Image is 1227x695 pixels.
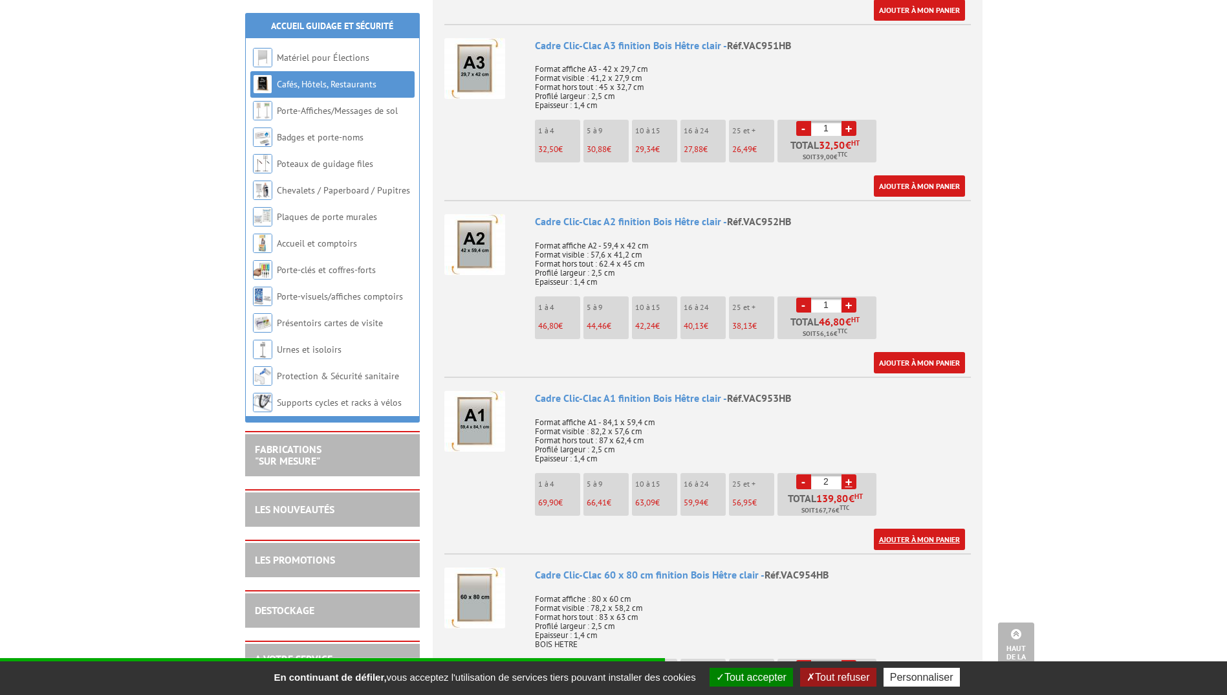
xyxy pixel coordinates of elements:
[535,409,971,463] p: Format affiche A1 - 84,1 x 59,4 cm Format visible : 82,2 x 57,6 cm Format hors tout : 87 x 62,4 c...
[819,316,845,327] span: 46,80
[587,144,607,155] span: 30,88
[801,505,849,516] span: Soit €
[255,503,334,516] a: LES NOUVEAUTÉS
[277,344,342,355] a: Urnes et isoloirs
[838,327,847,335] sup: TTC
[635,144,655,155] span: 29,34
[842,474,856,489] a: +
[253,207,272,226] img: Plaques de porte murales
[253,260,272,280] img: Porte-clés et coffres-forts
[587,480,629,489] p: 5 à 9
[803,152,847,162] span: Soit €
[727,39,791,52] span: Réf.VAC951HB
[727,392,791,404] span: Réf.VAC953HB
[845,316,851,327] span: €
[635,497,655,508] span: 63,09
[587,303,629,312] p: 5 à 9
[274,672,386,683] strong: En continuant de défiler,
[854,492,863,501] sup: HT
[635,498,677,507] p: €
[538,322,580,331] p: €
[255,604,314,617] a: DESTOCKAGE
[277,158,373,170] a: Poteaux de guidage files
[796,298,811,313] a: -
[684,303,726,312] p: 16 à 24
[816,152,834,162] span: 39,00
[684,126,726,135] p: 16 à 24
[684,322,726,331] p: €
[277,211,377,223] a: Plaques de porte murales
[635,320,655,331] span: 42,24
[535,391,971,406] div: Cadre Clic-Clac A1 finition Bois Hêtre clair -
[253,366,272,386] img: Protection & Sécurité sanitaire
[838,151,847,158] sup: TTC
[684,480,726,489] p: 16 à 24
[587,320,607,331] span: 44,46
[851,315,860,324] sup: HT
[732,322,774,331] p: €
[253,181,272,200] img: Chevalets / Paperboard / Pupitres
[845,140,851,150] span: €
[851,138,860,148] sup: HT
[816,493,849,503] span: 139,80
[842,660,856,675] a: +
[732,498,774,507] p: €
[684,144,703,155] span: 27,88
[635,303,677,312] p: 10 à 15
[684,145,726,154] p: €
[253,340,272,359] img: Urnes et isoloirs
[635,126,677,135] p: 10 à 15
[277,317,383,329] a: Présentoirs cartes de visite
[781,493,876,516] p: Total
[587,126,629,135] p: 5 à 9
[535,232,971,287] p: Format affiche A2 - 59,4 x 42 cm Format visible : 57,6 x 41,2 cm Format hors tout : 62.4 x 45 cm ...
[538,497,558,508] span: 69,90
[587,322,629,331] p: €
[884,668,960,687] button: Personnaliser (fenêtre modale)
[277,291,403,302] a: Porte-visuels/affiches comptoirs
[732,126,774,135] p: 25 et +
[765,568,829,581] span: Réf.VAC954HB
[587,497,607,508] span: 66,41
[874,175,965,197] a: Ajouter à mon panier
[684,498,726,507] p: €
[732,497,752,508] span: 56,95
[253,287,272,306] img: Porte-visuels/affiches comptoirs
[444,391,505,452] img: Cadre Clic-Clac A1 finition Bois Hêtre clair
[874,352,965,373] a: Ajouter à mon panier
[732,480,774,489] p: 25 et +
[803,329,847,339] span: Soit €
[684,497,704,508] span: 59,94
[635,480,677,489] p: 10 à 15
[253,313,272,333] img: Présentoirs cartes de visite
[253,101,272,120] img: Porte-Affiches/Messages de sol
[587,498,629,507] p: €
[444,38,505,99] img: Cadre Clic-Clac A3 finition Bois Hêtre clair
[732,320,752,331] span: 38,13
[781,316,876,339] p: Total
[538,320,558,331] span: 46,80
[732,144,752,155] span: 26,49
[998,623,1034,676] a: Haut de la page
[253,127,272,147] img: Badges et porte-noms
[796,474,811,489] a: -
[277,237,357,249] a: Accueil et comptoirs
[253,154,272,173] img: Poteaux de guidage files
[277,370,399,382] a: Protection & Sécurité sanitaire
[538,480,580,489] p: 1 à 4
[253,74,272,94] img: Cafés, Hôtels, Restaurants
[535,586,971,649] p: Format affiche : 80 x 60 cm Format visible : 78,2 x 58,2 cm Format hors tout : 83 x 63 cm Profilé...
[796,660,811,675] a: -
[255,443,321,467] a: FABRICATIONS"Sur Mesure"
[874,529,965,550] a: Ajouter à mon panier
[796,121,811,136] a: -
[255,654,410,665] h2: A votre service
[849,493,854,503] span: €
[277,264,376,276] a: Porte-clés et coffres-forts
[535,568,971,582] div: Cadre Clic-Clac 60 x 80 cm finition Bois Hêtre clair -
[535,214,971,229] div: Cadre Clic-Clac A2 finition Bois Hêtre clair -
[840,504,849,511] sup: TTC
[684,320,704,331] span: 40,13
[253,48,272,67] img: Matériel pour Élections
[732,303,774,312] p: 25 et +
